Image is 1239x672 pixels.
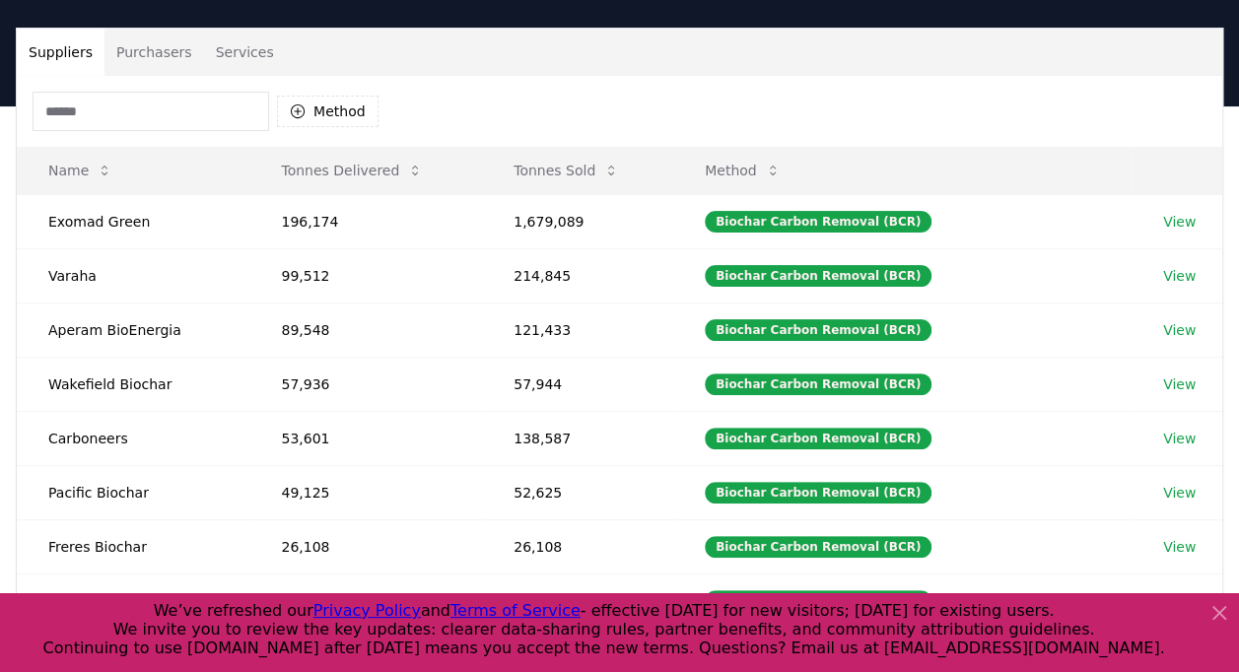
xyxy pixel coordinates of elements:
td: 121,433 [482,302,673,357]
a: View [1163,374,1196,394]
button: Name [33,151,128,190]
a: View [1163,429,1196,448]
td: Freres Biochar [17,519,249,573]
td: 26,108 [249,519,482,573]
td: 138,587 [482,411,673,465]
td: 1,679,089 [482,194,673,248]
a: View [1163,537,1196,557]
a: View [1163,266,1196,286]
td: 89,548 [249,302,482,357]
button: Services [204,29,286,76]
td: 49,125 [249,465,482,519]
td: 57,936 [249,357,482,411]
div: Biochar Carbon Removal (BCR) [705,590,931,612]
td: 34,437 [482,573,673,628]
div: Biochar Carbon Removal (BCR) [705,373,931,395]
div: Biochar Carbon Removal (BCR) [705,536,931,558]
div: Biochar Carbon Removal (BCR) [705,319,931,341]
td: Pacific Biochar [17,465,249,519]
button: Method [277,96,379,127]
a: View [1163,591,1196,611]
td: 196,174 [249,194,482,248]
button: Suppliers [17,29,104,76]
td: Varaha [17,248,249,302]
td: Planboo [17,573,249,628]
td: 26,108 [482,519,673,573]
button: Tonnes Delivered [265,151,439,190]
div: Biochar Carbon Removal (BCR) [705,265,931,287]
a: View [1163,320,1196,340]
button: Method [689,151,796,190]
a: View [1163,483,1196,503]
div: Biochar Carbon Removal (BCR) [705,482,931,504]
td: Aperam BioEnergia [17,302,249,357]
td: 57,944 [482,357,673,411]
button: Purchasers [104,29,204,76]
td: 214,845 [482,248,673,302]
td: Exomad Green [17,194,249,248]
div: Biochar Carbon Removal (BCR) [705,428,931,449]
button: Tonnes Sold [498,151,635,190]
td: 99,512 [249,248,482,302]
td: 53,601 [249,411,482,465]
td: 23,718 [249,573,482,628]
td: Wakefield Biochar [17,357,249,411]
td: Carboneers [17,411,249,465]
td: 52,625 [482,465,673,519]
div: Biochar Carbon Removal (BCR) [705,211,931,233]
a: View [1163,212,1196,232]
